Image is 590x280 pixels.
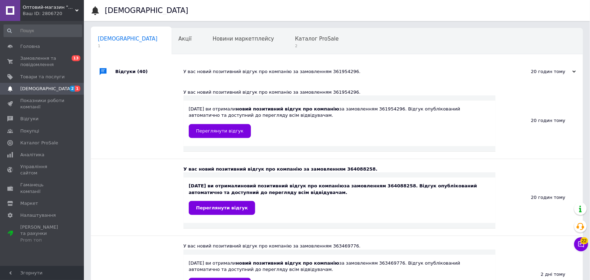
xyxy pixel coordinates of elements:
[3,24,82,37] input: Пошук
[184,243,496,249] div: У вас новий позитивний відгук про компанію за замовленням 363469776.
[184,69,506,75] div: У вас новий позитивний відгук про компанію за замовленням 361954296.
[20,224,65,243] span: [PERSON_NAME] та рахунки
[20,74,65,80] span: Товари та послуги
[72,55,80,61] span: 13
[184,89,496,95] div: У вас новий позитивний відгук про компанію за замовленням 361954296.
[20,55,65,68] span: Замовлення та повідомлення
[189,124,251,138] a: Переглянути відгук
[70,86,75,92] span: 2
[105,6,188,15] h1: [DEMOGRAPHIC_DATA]
[115,61,184,82] div: Відгуки
[20,237,65,243] div: Prom топ
[189,106,490,138] div: [DATE] ви отримали за замовленням 361954296. Відгук опублікований автоматично та доступний до пер...
[241,183,344,188] b: новий позитивний відгук про компанію
[496,82,583,159] div: 20 годин тому
[23,10,84,17] div: Ваш ID: 2806720
[236,260,339,266] b: новий позитивний відгук про компанію
[20,182,65,194] span: Гаманець компанії
[20,140,58,146] span: Каталог ProSale
[236,106,339,112] b: новий позитивний відгук про компанію
[184,166,496,172] div: У вас новий позитивний відгук про компанію за замовленням 364088258.
[98,36,158,42] span: [DEMOGRAPHIC_DATA]
[20,152,44,158] span: Аналітика
[295,43,339,49] span: 2
[20,200,38,207] span: Маркет
[20,43,40,50] span: Головна
[20,164,65,176] span: Управління сайтом
[189,183,490,215] div: [DATE] ви отримали за замовленням 364088258. Відгук опублікований автоматично та доступний до пер...
[20,98,65,110] span: Показники роботи компанії
[189,201,255,215] a: Переглянути відгук
[20,116,38,122] span: Відгуки
[213,36,274,42] span: Новини маркетплейсу
[137,69,148,74] span: (40)
[506,69,576,75] div: 20 годин тому
[179,36,192,42] span: Акції
[581,237,588,244] span: 22
[295,36,339,42] span: Каталог ProSale
[20,128,39,134] span: Покупці
[75,86,80,92] span: 1
[496,159,583,236] div: 20 годин тому
[23,4,75,10] span: Оптовий-магазин "Юг-Опт"
[98,43,158,49] span: 1
[574,237,588,251] button: Чат з покупцем22
[196,205,248,210] span: Переглянути відгук
[20,86,72,92] span: [DEMOGRAPHIC_DATA]
[196,128,244,134] span: Переглянути відгук
[20,212,56,218] span: Налаштування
